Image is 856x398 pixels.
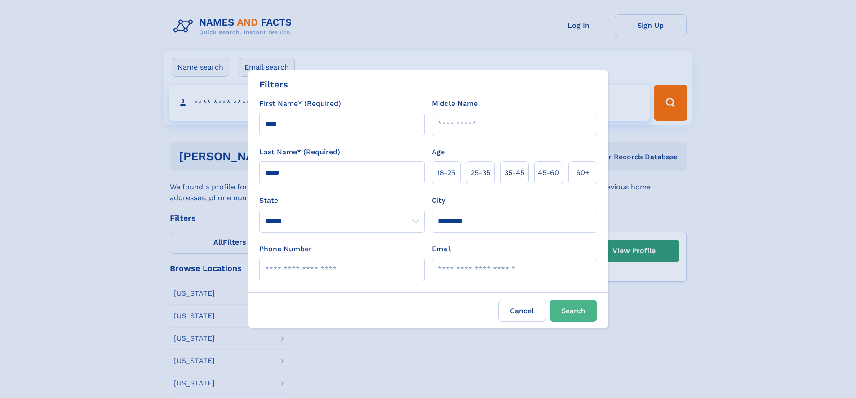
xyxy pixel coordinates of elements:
[432,147,445,157] label: Age
[259,78,288,91] div: Filters
[259,147,340,157] label: Last Name* (Required)
[259,98,341,109] label: First Name* (Required)
[538,167,559,178] span: 45‑60
[259,244,312,254] label: Phone Number
[432,98,478,109] label: Middle Name
[550,300,597,322] button: Search
[432,244,451,254] label: Email
[432,195,445,206] label: City
[437,167,455,178] span: 18‑25
[470,167,490,178] span: 25‑35
[259,195,425,206] label: State
[504,167,524,178] span: 35‑45
[498,300,546,322] label: Cancel
[576,167,590,178] span: 60+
